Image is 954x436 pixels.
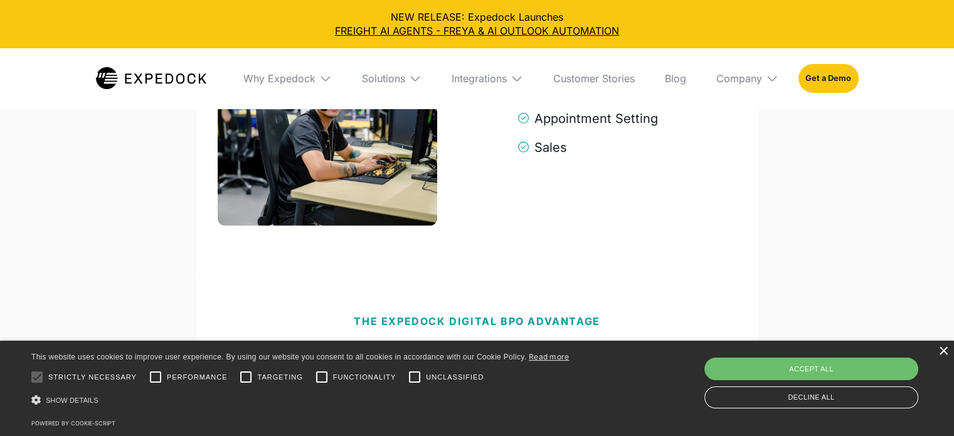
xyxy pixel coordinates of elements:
a: Get a Demo [798,64,858,93]
div: Company [706,48,788,109]
div: Decline all [704,386,918,408]
div: Why Expedock [233,48,342,109]
div: Show details [31,391,570,409]
div: Sales [534,138,567,157]
div: NEW RELEASE: Expedock Launches [10,10,944,38]
div: Company [716,72,762,85]
a: Powered by cookie-script [31,420,115,427]
span: Strictly necessary [48,372,137,383]
span: Targeting [257,372,302,383]
div: Integrations [442,48,533,109]
a: Customer Stories [543,48,645,109]
div: Accept all [704,358,918,380]
div: Solutions [362,72,405,85]
span: Performance [167,372,228,383]
span: Show details [46,396,98,404]
a: Read more [529,352,570,361]
span: This website uses cookies to improve user experience. By using our website you consent to all coo... [31,353,526,361]
div: Integrations [452,72,507,85]
div: Solutions [352,48,432,109]
a: Blog [655,48,696,109]
span: Unclassified [426,372,484,383]
div: Close [938,347,948,356]
div: Why Expedock [243,72,315,85]
span: Functionality [333,372,396,383]
a: FREIGHT AI AGENTS - FREYA & AI OUTLOOK AUTOMATION [10,24,944,38]
p: The Expedock Digital BPO Advantage [354,314,600,329]
h1: We ensure full visibility for your team through performance tracking [211,339,743,399]
div: Appointment Setting [534,109,658,128]
iframe: Chat Widget [891,376,954,436]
